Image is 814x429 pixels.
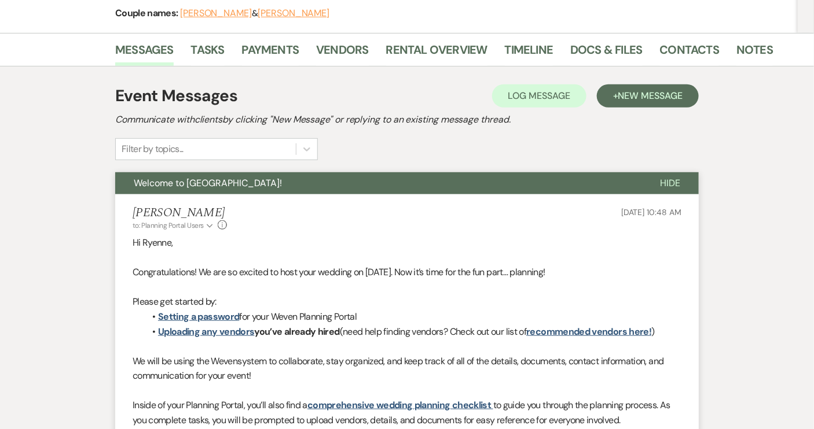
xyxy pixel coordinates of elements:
[158,310,239,323] a: Setting a password
[621,207,681,217] span: [DATE] 10:48 AM
[258,9,329,18] button: [PERSON_NAME]
[618,90,683,102] span: New Message
[122,142,184,156] div: Filter by topics...
[641,172,699,194] button: Hide
[133,399,307,411] span: Inside of your Planning Portal, you’ll also find a
[115,113,699,127] h2: Communicate with clients by clicking "New Message" or replying to an existing message thread.
[508,90,570,102] span: Log Message
[651,326,654,338] span: )
[376,399,491,411] a: wedding planning checklist
[133,266,545,278] span: Congratulations! We are so excited to host your wedding on [DATE]. Now it’s time for the fun part...
[134,177,282,189] span: Welcome to [GEOGRAPHIC_DATA]!
[239,310,357,323] span: for your Weven Planning Portal
[340,326,527,338] span: (need help finding vendors? Check out our list of
[316,40,368,66] a: Vendors
[570,40,642,66] a: Docs & Files
[660,40,720,66] a: Contacts
[133,355,664,382] span: system to collaborate, stay organized, and keep track of all of the details, documents, contact i...
[133,220,215,231] button: to: Planning Portal Users
[492,84,586,108] button: Log Message
[158,326,255,338] a: Uploading any vendors
[133,206,227,220] h5: [PERSON_NAME]
[191,40,225,66] a: Tasks
[386,40,487,66] a: Rental Overview
[736,40,773,66] a: Notes
[180,8,329,19] span: &
[115,7,180,19] span: Couple names:
[115,40,174,66] a: Messages
[242,40,299,66] a: Payments
[505,40,553,66] a: Timeline
[597,84,699,108] button: +New Message
[133,355,237,367] span: We will be using the Weven
[158,326,340,338] strong: you’ve already hired
[133,221,204,230] span: to: Planning Portal Users
[133,236,173,249] span: Hi Ryenne,
[180,9,252,18] button: [PERSON_NAME]
[526,326,651,338] a: recommended vendors here!
[133,295,217,308] span: Please get started by:
[115,84,237,108] h1: Event Messages
[307,399,375,411] a: comprehensive
[660,177,680,189] span: Hide
[115,172,641,194] button: Welcome to [GEOGRAPHIC_DATA]!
